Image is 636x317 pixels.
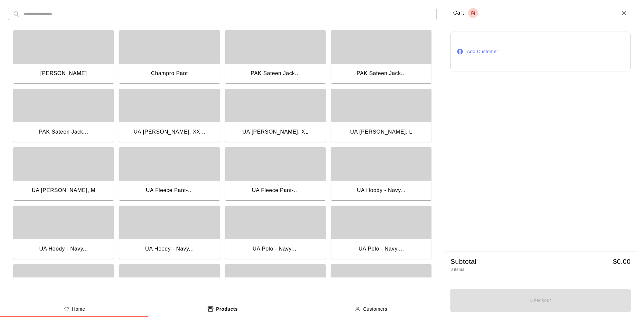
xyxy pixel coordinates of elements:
[145,245,194,253] div: UA Hoody - Navy...
[242,128,309,136] div: UA [PERSON_NAME], XL
[363,306,388,313] p: Customers
[450,257,476,266] h5: Subtotal
[450,32,631,71] button: Add Customer
[32,186,95,195] div: UA [PERSON_NAME], M
[251,69,300,78] div: PAK Sateen Jack...
[13,147,114,202] button: UA [PERSON_NAME], M
[134,128,206,136] div: UA [PERSON_NAME], XX...
[331,147,431,202] button: UA Hoody - Navy...
[453,8,478,18] div: Cart
[450,267,464,272] span: 0 items
[331,30,431,85] button: PAK Sateen Jack...
[331,206,431,260] button: UA Polo - Navy,...
[225,147,326,202] button: UA Fleece Pant-...
[146,186,193,195] div: UA Fleece Pant-...
[468,8,478,18] button: Empty cart
[13,206,114,260] button: UA Hoody - Navy...
[39,128,88,136] div: PAK Sateen Jack...
[357,186,405,195] div: UA Hoody - Navy...
[13,30,114,85] button: [PERSON_NAME]
[225,206,326,260] button: UA Polo - Navy,...
[613,257,631,266] h5: $ 0.00
[119,30,220,85] button: Champro Pant
[119,89,220,143] button: UA [PERSON_NAME], XX...
[119,206,220,260] button: UA Hoody - Navy...
[252,186,299,195] div: UA Fleece Pant-...
[225,89,326,143] button: UA [PERSON_NAME], XL
[225,30,326,85] button: PAK Sateen Jack...
[350,128,412,136] div: UA [PERSON_NAME], L
[119,147,220,202] button: UA Fleece Pant-...
[620,9,628,17] button: Close
[39,245,88,253] div: UA Hoody - Navy...
[216,306,238,313] p: Products
[40,69,87,78] div: [PERSON_NAME]
[151,69,188,78] div: Champro Pant
[357,69,406,78] div: PAK Sateen Jack...
[13,89,114,143] button: PAK Sateen Jack...
[72,306,85,313] p: Home
[359,245,404,253] div: UA Polo - Navy,...
[253,245,298,253] div: UA Polo - Navy,...
[331,89,431,143] button: UA [PERSON_NAME], L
